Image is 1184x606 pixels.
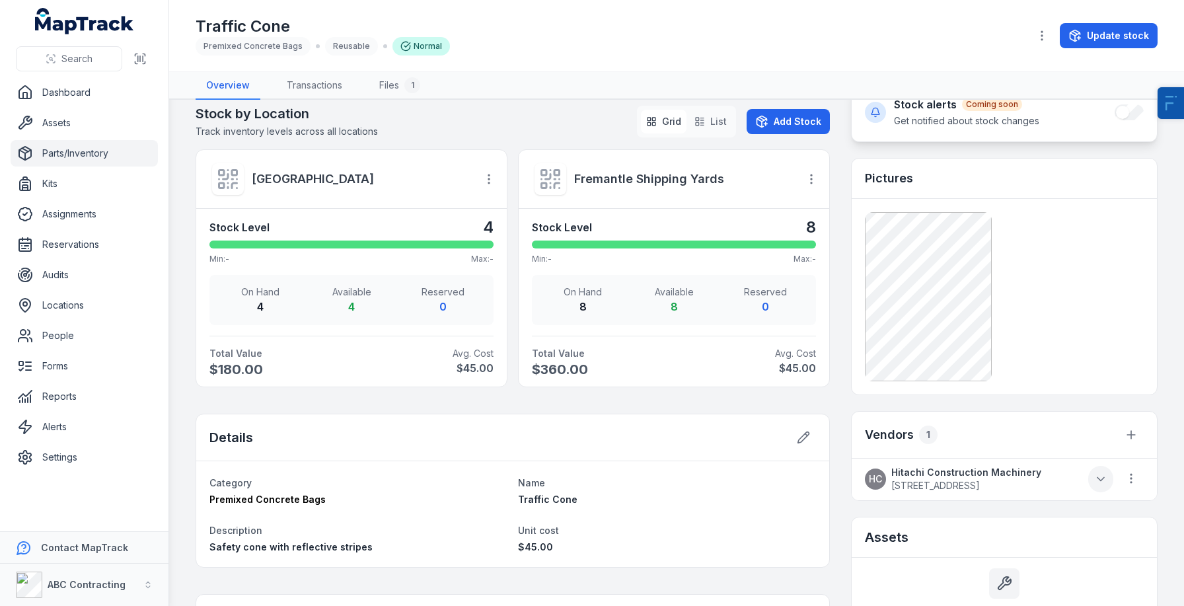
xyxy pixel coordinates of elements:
h3: Pictures [865,169,913,188]
a: Dashboard [11,79,158,106]
strong: ABC Contracting [48,579,126,590]
span: $180.00 [209,360,346,379]
strong: $45.00 [357,360,494,376]
button: List [689,110,732,133]
a: Overview [196,72,260,100]
span: Min: - [532,254,552,264]
div: Reusable [325,37,378,56]
a: [GEOGRAPHIC_DATA] [252,170,466,188]
button: Search [16,46,122,71]
strong: 4 [257,300,264,313]
strong: Stock Level [209,219,270,235]
strong: 0 [439,300,447,313]
a: Parts/Inventory [11,140,158,167]
strong: $45.00 [679,360,816,376]
strong: 8 [671,300,678,313]
h2: Assets [865,528,1144,547]
strong: 8 [579,300,587,313]
span: Track inventory levels across all locations [196,126,378,137]
a: Transactions [276,72,353,100]
span: Unit cost [518,525,559,536]
div: 1 [919,426,938,444]
h2: Details [209,428,253,447]
span: $45.00 [518,541,553,552]
a: Files1 [369,72,431,100]
strong: 8 [806,217,816,238]
strong: 4 [348,300,355,313]
span: Min: - [209,254,229,264]
strong: Total Value [209,347,346,360]
strong: Stock Level [532,219,592,235]
a: Assets [11,110,158,136]
a: Locations [11,292,158,319]
span: Premixed Concrete Bags [203,41,303,51]
span: Category [209,477,252,488]
h1: Traffic Cone [196,16,450,37]
div: 1 [404,77,420,93]
span: Available [634,285,714,299]
button: Add Stock [747,109,830,134]
span: Max: - [794,254,816,264]
span: HC [869,473,882,486]
a: Alerts [11,414,158,440]
span: On Hand [542,285,623,299]
span: [STREET_ADDRESS] [891,479,1041,492]
div: Coming soon [962,98,1022,111]
a: MapTrack [35,8,134,34]
a: Forms [11,353,158,379]
span: Reserved [402,285,483,299]
span: Safety cone with reflective stripes [209,541,373,552]
strong: Total Value [532,347,669,360]
span: Max: - [471,254,494,264]
a: Reservations [11,231,158,258]
span: Premixed Concrete Bags [209,494,326,505]
a: Reports [11,383,158,410]
a: HCHitachi Construction Machinery[STREET_ADDRESS] [865,466,1088,492]
button: Update stock [1060,23,1158,48]
a: Kits [11,170,158,197]
button: Grid [641,110,686,133]
span: On Hand [220,285,301,299]
span: Traffic Cone [518,494,577,505]
div: Normal [392,37,450,56]
span: Get notified about stock changes [894,115,1039,126]
strong: 0 [762,300,769,313]
span: $360.00 [532,360,669,379]
h4: Stock alerts [894,96,1039,112]
span: Description [209,525,262,536]
span: Search [61,52,92,65]
strong: Hitachi Construction Machinery [891,466,1041,479]
span: Available [311,285,392,299]
h2: Stock by Location [196,104,378,123]
h3: Vendors [865,426,914,444]
a: Audits [11,262,158,288]
span: Avg. Cost [357,347,494,360]
span: Avg. Cost [679,347,816,360]
strong: Contact MapTrack [41,542,128,553]
a: Fremantle Shipping Yards [574,170,788,188]
a: People [11,322,158,349]
strong: 4 [483,217,494,238]
a: Assignments [11,201,158,227]
a: Settings [11,444,158,471]
span: Reserved [725,285,805,299]
span: Name [518,477,545,488]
